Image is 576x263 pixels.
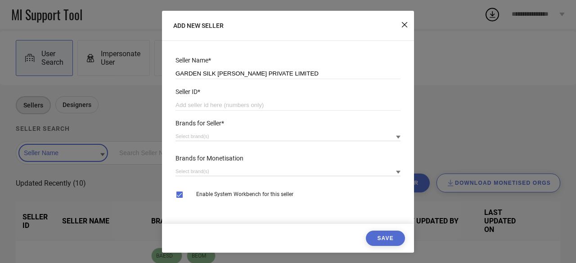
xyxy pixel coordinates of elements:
[173,22,224,29] span: ADD NEW SELLER
[175,155,400,162] div: Brands for Monetisation
[175,100,400,111] input: Add seller id here (numbers only)
[175,132,400,141] input: Select brand(s)
[175,120,400,127] div: Brands for Seller*
[175,167,400,176] input: Select brand(s)
[196,191,293,197] span: Enable System Workbench for this seller
[175,68,400,79] input: Add seller name here
[366,231,405,246] button: Save
[175,88,400,95] div: Seller ID*
[175,57,400,64] div: Seller Name*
